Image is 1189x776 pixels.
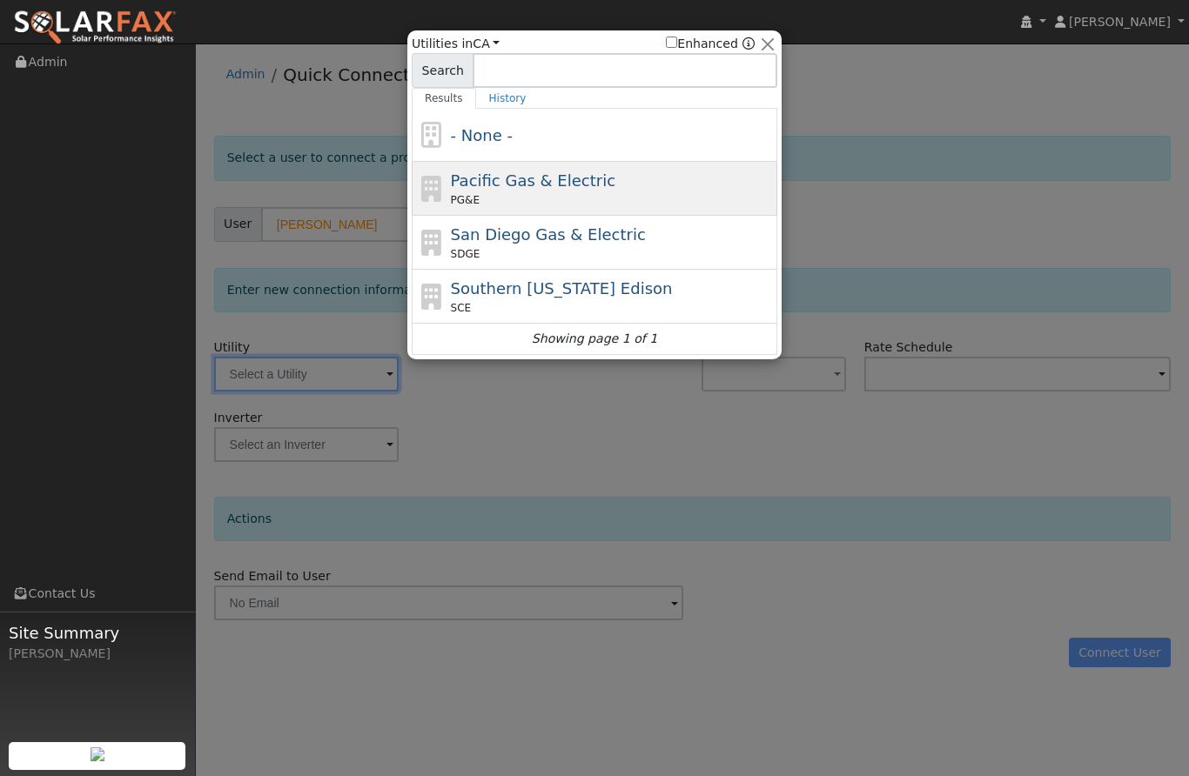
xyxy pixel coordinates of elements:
[451,171,615,190] span: Pacific Gas & Electric
[451,225,646,244] span: San Diego Gas & Electric
[666,35,755,53] span: Show enhanced providers
[9,645,186,663] div: [PERSON_NAME]
[666,37,677,48] input: Enhanced
[451,279,673,298] span: Southern [US_STATE] Edison
[451,126,513,144] span: - None -
[451,300,472,316] span: SCE
[91,747,104,761] img: retrieve
[1069,15,1171,29] span: [PERSON_NAME]
[451,192,480,208] span: PG&E
[532,330,657,348] i: Showing page 1 of 1
[473,37,500,50] a: CA
[412,53,474,88] span: Search
[412,35,500,53] span: Utilities in
[9,621,186,645] span: Site Summary
[742,37,755,50] a: Enhanced Providers
[476,88,540,109] a: History
[451,246,480,262] span: SDGE
[666,35,738,53] label: Enhanced
[412,88,476,109] a: Results
[13,10,177,46] img: SolarFax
